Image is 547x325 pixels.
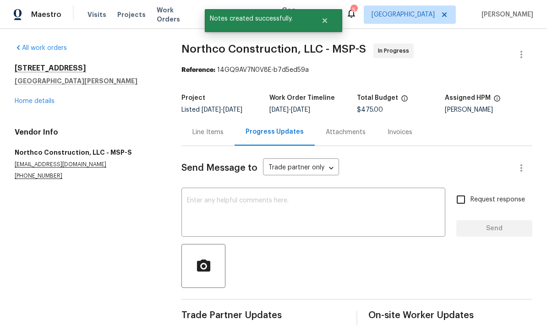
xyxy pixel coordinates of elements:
span: [DATE] [269,107,289,113]
span: Work Orders [157,5,194,24]
div: Invoices [388,128,412,137]
div: [PERSON_NAME] [445,107,533,113]
span: Notes created successfully. [205,9,310,28]
span: The hpm assigned to this work order. [493,95,501,107]
h5: Total Budget [357,95,398,101]
div: 5 [350,5,357,15]
span: Send Message to [181,163,257,173]
h5: Work Order Timeline [269,95,335,101]
button: Close [310,11,340,30]
span: Listed [181,107,242,113]
span: $475.00 [357,107,383,113]
h5: Northco Construction, LLC - MSP-S [15,148,159,157]
span: Projects [117,10,146,19]
a: Home details [15,98,55,104]
span: Northco Construction, LLC - MSP-S [181,43,366,54]
span: Geo Assignments [282,5,335,24]
span: Maestro [31,10,61,19]
span: [GEOGRAPHIC_DATA] [372,10,435,19]
span: The total cost of line items that have been proposed by Opendoor. This sum includes line items th... [401,95,408,107]
span: Visits [88,10,106,19]
div: 14GQ9AV7N0V8E-b7d5ed59a [181,65,532,75]
b: Reference: [181,67,215,73]
span: - [202,107,242,113]
div: Trade partner only [263,161,339,176]
h5: Assigned HPM [445,95,491,101]
span: In Progress [378,46,413,55]
a: All work orders [15,45,67,51]
span: [DATE] [202,107,221,113]
div: Progress Updates [246,127,304,136]
span: [PERSON_NAME] [478,10,533,19]
span: [DATE] [291,107,310,113]
span: Trade Partner Updates [181,311,345,320]
div: Attachments [326,128,366,137]
h5: Project [181,95,205,101]
span: Request response [470,195,525,205]
div: Line Items [192,128,224,137]
h4: Vendor Info [15,128,159,137]
span: [DATE] [223,107,242,113]
span: On-site Worker Updates [368,311,532,320]
span: - [269,107,310,113]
